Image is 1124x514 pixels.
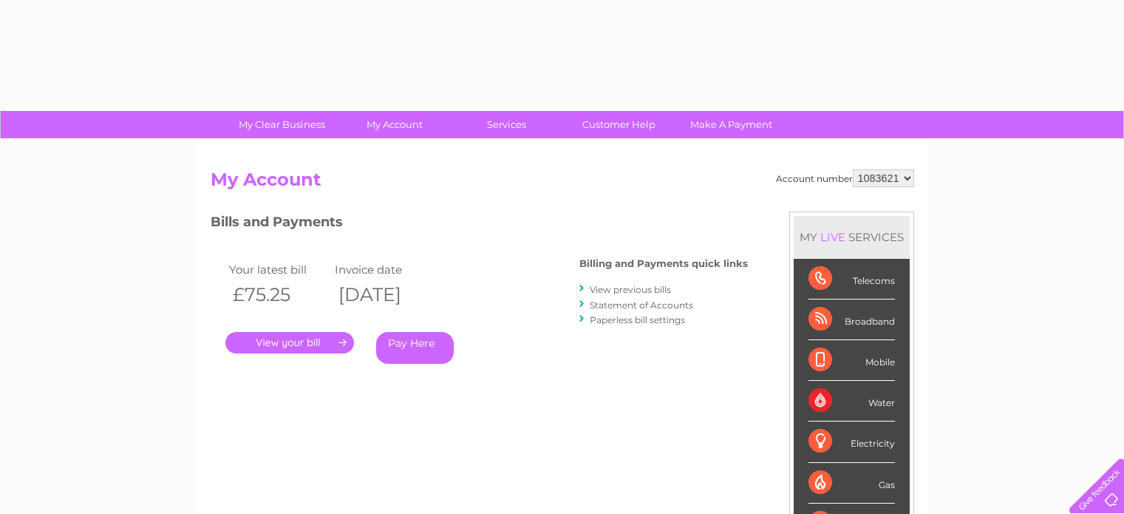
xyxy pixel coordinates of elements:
[817,230,848,244] div: LIVE
[590,300,693,311] a: Statement of Accounts
[794,216,910,258] div: MY SERVICES
[211,169,914,197] h2: My Account
[776,169,914,187] div: Account number
[808,259,895,300] div: Telecoms
[590,284,671,295] a: View previous bills
[376,332,454,364] a: Pay Here
[333,111,455,138] a: My Account
[225,280,332,310] th: £75.25
[446,111,568,138] a: Services
[558,111,680,138] a: Customer Help
[331,280,437,310] th: [DATE]
[590,314,685,325] a: Paperless bill settings
[225,260,332,280] td: Your latest bill
[670,111,792,138] a: Make A Payment
[808,463,895,504] div: Gas
[221,111,343,138] a: My Clear Business
[808,340,895,381] div: Mobile
[225,332,354,354] a: .
[808,422,895,462] div: Electricity
[808,300,895,340] div: Broadband
[211,212,748,237] h3: Bills and Payments
[579,258,748,269] h4: Billing and Payments quick links
[808,381,895,422] div: Water
[331,260,437,280] td: Invoice date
